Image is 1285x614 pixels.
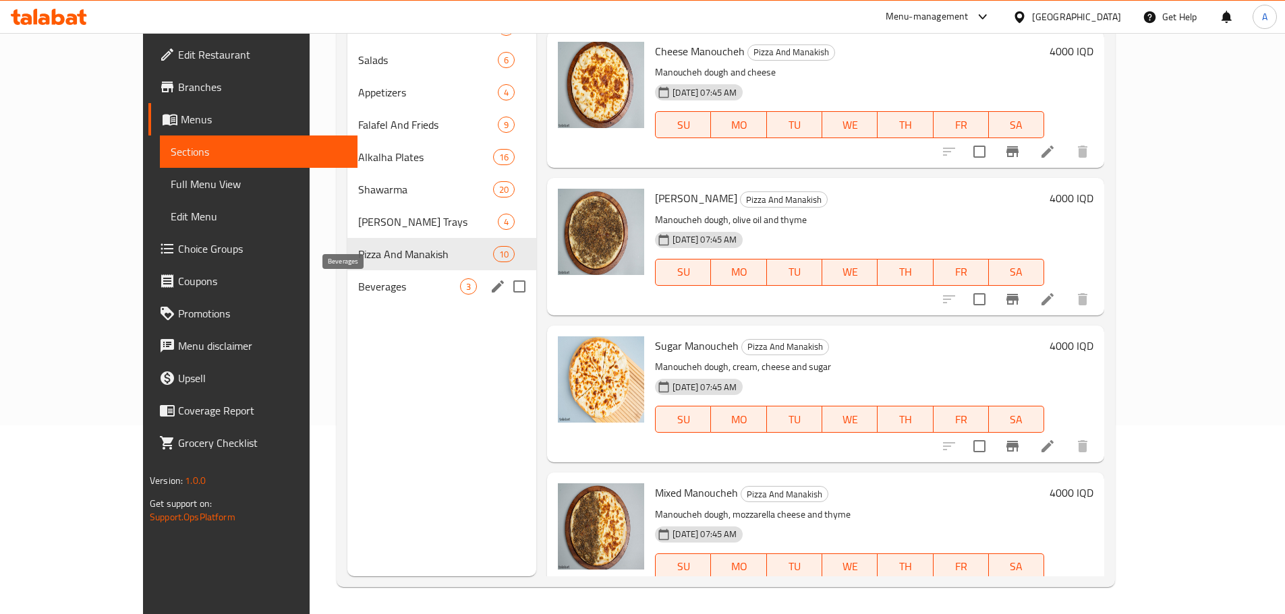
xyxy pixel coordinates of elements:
span: FR [939,262,983,282]
span: MO [716,410,761,429]
img: Cheese Manoucheh [558,42,644,128]
span: 4 [498,216,514,228]
span: 6 [498,54,514,67]
span: TU [772,557,817,576]
span: [DATE] 07:45 AM [667,381,742,394]
span: MO [716,115,761,135]
button: TH [878,259,933,286]
span: Edit Restaurant [178,47,347,63]
span: Mixed Manoucheh [655,483,738,503]
div: Appetizers4 [347,76,537,109]
a: Edit menu item [1039,291,1056,307]
span: Choice Groups [178,241,347,257]
button: Branch-specific-item [996,430,1029,462]
div: Falafel And Frieds9 [347,109,537,141]
span: Select to update [965,285,994,313]
span: 4 [498,86,514,99]
p: Manoucheh dough, olive oil and thyme [655,212,1044,228]
button: TU [767,111,822,138]
a: Edit Restaurant [148,38,358,71]
span: TH [883,410,927,429]
span: SU [661,557,706,576]
span: Version: [150,472,183,489]
a: Menu disclaimer [148,330,358,362]
a: Edit menu item [1039,438,1056,454]
img: Sugar Manoucheh [558,336,644,423]
span: SA [994,262,1039,282]
span: Pizza And Manakish [741,192,827,208]
span: TH [883,557,927,576]
span: TU [772,410,817,429]
div: Alkalha Plates16 [347,141,537,173]
button: WE [822,111,878,138]
span: Coupons [178,273,347,289]
span: Sections [171,144,347,160]
div: Salads6 [347,44,537,76]
button: FR [934,406,989,433]
span: Get support on: [150,495,212,512]
nav: Menu sections [347,6,537,308]
h6: 4000 IQD [1050,483,1093,502]
span: Select to update [965,432,994,460]
button: edit [488,276,508,297]
div: Pizza And Manakish [747,44,835,61]
span: Branches [178,79,347,95]
div: Pizza And Manakish10 [347,238,537,270]
button: Branch-specific-item [996,135,1029,168]
span: 20 [494,183,514,196]
span: Upsell [178,370,347,386]
button: MO [711,553,766,580]
span: 9 [498,119,514,131]
img: Mixed Manoucheh [558,483,644,570]
button: SU [655,111,711,138]
span: FR [939,410,983,429]
button: delete [1066,283,1099,315]
div: [GEOGRAPHIC_DATA] [1032,9,1121,24]
div: items [498,117,515,133]
span: MO [716,262,761,282]
h6: 4000 IQD [1050,189,1093,208]
button: SA [989,259,1044,286]
span: Edit Menu [171,208,347,224]
a: Sections [160,135,358,168]
button: FR [934,553,989,580]
a: Edit menu item [1039,144,1056,160]
span: [PERSON_NAME] Trays [358,214,498,230]
button: SA [989,553,1044,580]
span: Shawarma [358,181,493,197]
span: Pizza And Manakish [748,44,834,60]
a: Support.OpsPlatform [150,508,235,526]
span: [PERSON_NAME] [655,188,737,208]
span: [DATE] 07:45 AM [667,528,742,541]
span: Full Menu View [171,176,347,192]
span: Grocery Checklist [178,435,347,451]
img: Zaatar Manoucheh [558,189,644,275]
span: SU [661,410,706,429]
button: MO [711,406,766,433]
a: Promotions [148,297,358,330]
span: Cheese Manoucheh [655,41,745,61]
span: Select to update [965,137,994,166]
div: items [460,278,477,295]
button: MO [711,111,766,138]
div: Pizza And Manakish [358,246,493,262]
span: Salads [358,52,498,68]
div: items [493,181,515,197]
button: SU [655,553,711,580]
div: items [493,246,515,262]
a: Grocery Checklist [148,427,358,459]
span: Beverages [358,278,460,295]
span: TU [772,115,817,135]
span: Alkalha Plates [358,149,493,165]
a: Coupons [148,265,358,297]
button: WE [822,406,878,433]
p: Manoucheh dough, cream, cheese and sugar [655,359,1044,375]
button: Branch-specific-item [996,283,1029,315]
button: TH [878,406,933,433]
p: Manoucheh dough, mozzarella cheese and thyme [655,506,1044,523]
span: TU [772,262,817,282]
span: TH [883,115,927,135]
div: [PERSON_NAME] Trays4 [347,206,537,238]
button: delete [1066,430,1099,462]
